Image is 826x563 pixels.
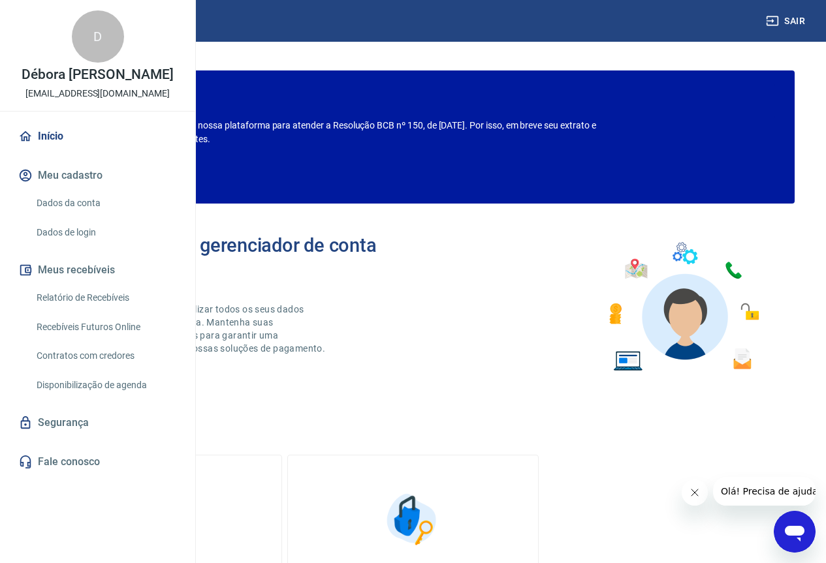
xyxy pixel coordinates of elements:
[57,235,413,277] h2: Bem-vindo(a) ao gerenciador de conta Vindi
[31,426,795,439] h5: O que deseja fazer hoje?
[22,68,173,82] p: Débora [PERSON_NAME]
[380,487,445,552] img: Segurança
[774,511,816,553] iframe: Botão para abrir a janela de mensagens
[8,9,110,20] span: Olá! Precisa de ajuda?
[31,314,180,341] a: Recebíveis Futuros Online
[713,477,816,506] iframe: Mensagem da empresa
[763,9,810,33] button: Sair
[16,256,180,284] button: Meus recebíveis
[16,122,180,151] a: Início
[31,219,180,246] a: Dados de login
[16,161,180,190] button: Meu cadastro
[16,408,180,437] a: Segurança
[31,372,180,399] a: Disponibilização de agenda
[31,342,180,369] a: Contratos com credores
[597,235,769,379] img: Imagem de um avatar masculino com diversos icones exemplificando as funcionalidades do gerenciado...
[16,448,180,476] a: Fale conosco
[31,190,180,217] a: Dados da conta
[31,284,180,311] a: Relatório de Recebíveis
[72,10,124,63] div: D
[25,87,170,100] p: [EMAIL_ADDRESS][DOMAIN_NAME]
[682,479,708,506] iframe: Fechar mensagem
[51,119,630,146] p: Estamos realizando adequações em nossa plataforma para atender a Resolução BCB nº 150, de [DATE]....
